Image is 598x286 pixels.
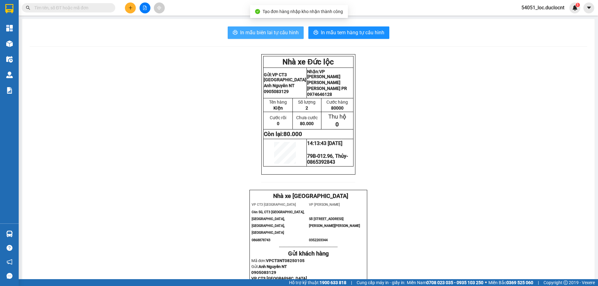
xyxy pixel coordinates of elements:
[259,264,287,269] span: Anh Nguyên NT
[264,72,306,82] strong: Gửi:
[264,115,292,120] p: Cước rồi
[252,238,270,242] span: 0868878743
[6,87,13,94] img: solution-icon
[5,4,13,13] img: logo-vxr
[240,29,299,36] span: In mẫu biên lai tự cấu hình
[488,279,533,286] span: Miền Bắc
[426,280,483,285] strong: 0708 023 035 - 0935 103 250
[154,2,165,13] button: aim
[263,9,343,14] span: Tạo đơn hàng nhập kho nhận thành công
[7,259,12,265] span: notification
[143,6,147,10] span: file-add
[516,4,569,12] span: 54051_loc.duclocnt
[293,115,320,120] p: Chưa cước
[307,86,347,91] span: [PERSON_NAME] PR
[157,6,161,10] span: aim
[308,26,389,39] button: printerIn mẫu tem hàng tự cấu hình
[140,2,150,13] button: file-add
[289,279,346,286] span: Hỗ trợ kỹ thuật:
[288,250,329,257] strong: Gửi khách hàng
[251,270,276,275] span: 0905083129
[273,193,348,199] strong: Nhà xe [GEOGRAPHIC_DATA]
[6,56,13,63] img: warehouse-icon
[407,279,483,286] span: Miền Nam
[264,89,289,94] span: 0905083129
[264,72,306,82] span: VP CT3 [GEOGRAPHIC_DATA]
[307,69,340,79] strong: Nhận:
[583,2,594,13] button: caret-down
[309,217,360,228] span: Số [STREET_ADDRESS][PERSON_NAME][PERSON_NAME]
[233,30,238,36] span: printer
[36,43,62,49] p: Số lượng
[321,29,384,36] span: In mẫu tem hàng tự cấu hình
[2,31,31,37] span: 0708161016
[335,121,339,128] span: 0
[563,280,568,285] span: copyright
[6,72,13,78] img: warehouse-icon
[51,28,74,34] span: CAM HÒA
[309,203,340,207] span: VP [PERSON_NAME]
[309,238,328,242] span: 0352203344
[6,25,13,31] img: dashboard-icon
[313,30,318,36] span: printer
[307,153,348,165] span: 79B-012.96, Thủy- 0865392843
[586,5,592,11] span: caret-down
[293,100,320,105] p: Số lượng
[2,43,35,49] p: Tên hàng
[252,203,296,207] span: VP CT3 [GEOGRAPHIC_DATA]
[577,3,579,7] span: 1
[51,15,83,27] strong: Nhận:
[51,35,79,40] span: 0977521279
[273,105,283,110] span: Kiện
[6,40,13,47] img: warehouse-icon
[26,6,30,10] span: search
[307,69,340,79] span: VP [PERSON_NAME]
[251,244,365,249] p: -----------------------------------------------
[306,105,308,110] span: 2
[300,121,314,126] span: 80.000
[506,280,533,285] strong: 0369 525 060
[307,140,342,146] span: 14:13:43 [DATE]
[251,258,305,263] span: Mã đơn:
[252,210,304,235] span: Căn 5G, CT3 [GEOGRAPHIC_DATA], [GEOGRAPHIC_DATA], [GEOGRAPHIC_DATA], [GEOGRAPHIC_DATA]
[322,100,353,105] p: Cước hàng
[21,3,72,12] strong: Nhà xe Đức lộc
[320,280,346,285] strong: 1900 633 818
[251,264,287,269] span: Gửi:
[228,26,304,39] button: printerIn mẫu biên lai tự cấu hình
[576,3,580,7] sup: 1
[331,105,344,110] span: 80000
[307,80,340,85] span: [PERSON_NAME]
[7,273,12,279] span: message
[357,279,405,286] span: Cung cấp máy in - giấy in:
[264,131,302,138] strong: Còn lại:
[6,231,13,237] img: warehouse-icon
[2,18,50,30] strong: Gửi:
[307,92,332,97] span: 0974646128
[264,100,292,105] p: Tên hàng
[2,18,50,30] span: VP CT3 [GEOGRAPHIC_DATA]
[51,15,83,27] span: VP Cam Ranh
[251,276,307,281] span: VP CT3 [GEOGRAPHIC_DATA]
[255,9,260,14] span: check-circle
[328,113,346,120] span: Thu hộ
[538,279,539,286] span: |
[264,83,295,88] span: Anh Nguyên NT
[128,6,133,10] span: plus
[64,43,91,49] p: Cước hàng
[572,5,578,11] img: icon-new-feature
[7,245,12,251] span: question-circle
[277,121,279,126] span: 0
[266,258,305,263] span: VPCT3NT08250105
[485,281,487,284] span: ⚪️
[351,279,352,286] span: |
[282,58,334,66] strong: Nhà xe Đức lộc
[125,2,136,13] button: plus
[283,131,302,138] span: 80.000
[34,4,108,11] input: Tìm tên, số ĐT hoặc mã đơn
